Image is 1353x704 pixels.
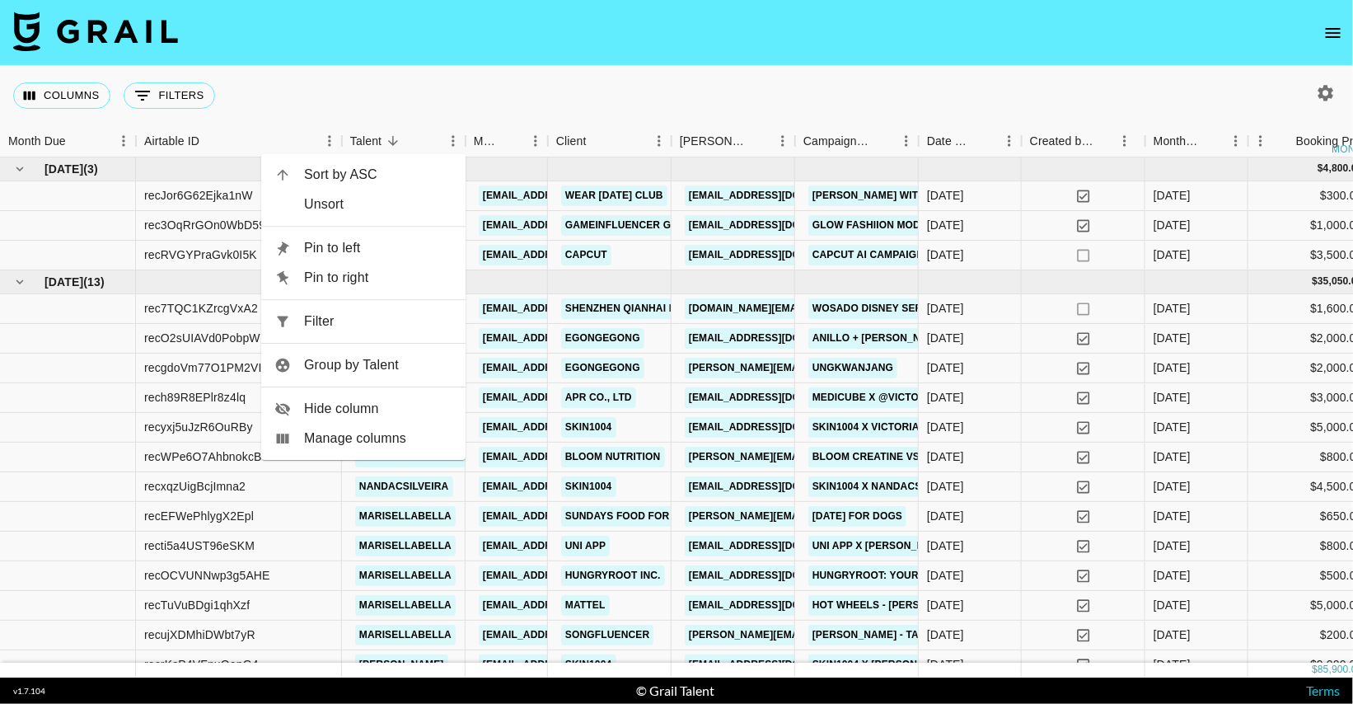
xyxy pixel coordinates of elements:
[144,419,253,435] div: recyxj5uJzR6OuRBy
[974,129,997,153] button: Sort
[927,627,964,643] div: 7/29/2025
[144,567,270,584] div: recOCVUNNwp3g5AHE
[1312,663,1318,677] div: $
[13,82,110,109] button: Select columns
[685,536,869,556] a: [EMAIL_ADDRESS][DOMAIN_NAME]
[304,399,452,419] span: Hide column
[808,358,897,378] a: ungKwanJang
[808,476,965,497] a: SKIN1004 x Nandacsilveira
[1154,246,1191,263] div: Jun '25
[685,358,953,378] a: [PERSON_NAME][EMAIL_ADDRESS][DOMAIN_NAME]
[561,417,616,438] a: SKIN1004
[1154,419,1191,435] div: Jul '25
[1154,187,1191,204] div: Jun '25
[144,508,254,524] div: recEFWePhlygX2Epl
[561,476,616,497] a: SKIN1004
[479,536,663,556] a: [EMAIL_ADDRESS][DOMAIN_NAME]
[144,187,253,204] div: recJor6G62Ejka1nW
[479,506,663,527] a: [EMAIL_ADDRESS][DOMAIN_NAME]
[927,359,964,376] div: 7/2/2025
[803,125,871,157] div: Campaign (Type)
[8,270,31,293] button: hide children
[561,387,636,408] a: APR Co., Ltd
[927,246,964,263] div: 6/27/2025
[1154,217,1191,233] div: Jun '25
[927,567,964,584] div: 7/23/2025
[13,12,178,51] img: Grail Talent
[808,417,978,438] a: SKIN1004 X victoriasalazarf
[355,566,456,586] a: marisellabella
[1154,300,1191,317] div: Jul '25
[304,355,452,375] span: Group by Talent
[808,328,950,349] a: Anillo + [PERSON_NAME]
[927,300,964,317] div: 7/15/2025
[479,447,663,467] a: [EMAIL_ADDRESS][DOMAIN_NAME]
[355,625,456,645] a: marisellabella
[1154,567,1191,584] div: Jul '25
[770,129,795,153] button: Menu
[561,566,665,586] a: Hungryroot Inc.
[795,125,919,157] div: Campaign (Type)
[1154,359,1191,376] div: Jul '25
[479,476,663,497] a: [EMAIL_ADDRESS][DOMAIN_NAME]
[350,125,382,157] div: Talent
[144,389,246,406] div: rech89R8EPlr8z4lq
[561,328,644,349] a: Egongegong
[808,185,1031,206] a: [PERSON_NAME] with Wear [DATE] Club
[561,215,698,236] a: GameInfluencer GmbH
[808,245,928,265] a: CapCut AI Campaign
[136,125,342,157] div: Airtable ID
[680,125,747,157] div: [PERSON_NAME]
[927,187,964,204] div: 6/10/2025
[685,595,869,616] a: [EMAIL_ADDRESS][DOMAIN_NAME]
[871,129,894,153] button: Sort
[479,245,663,265] a: [EMAIL_ADDRESS][DOMAIN_NAME]
[927,448,964,465] div: 7/15/2025
[685,417,869,438] a: [EMAIL_ADDRESS][DOMAIN_NAME]
[919,125,1022,157] div: Date Created
[44,161,83,177] span: [DATE]
[144,300,258,317] div: rec7TQC1KZrcgVxA2
[261,153,466,460] ul: Menu
[144,359,262,376] div: recgdoVm77O1PM2VI
[894,129,919,153] button: Menu
[144,330,260,346] div: recO2sUIAVd0PobpW
[479,298,663,319] a: [EMAIL_ADDRESS][DOMAIN_NAME]
[561,595,610,616] a: Mattel
[556,125,587,157] div: Client
[808,447,1011,467] a: Bloom Creatine VS [PERSON_NAME]
[355,655,448,675] a: [PERSON_NAME]
[808,566,1170,586] a: Hungryroot: Your Partner in Healthy Living X [PERSON_NAME]
[1154,330,1191,346] div: Jul '25
[1154,508,1191,524] div: Jul '25
[342,125,466,157] div: Talent
[808,655,960,675] a: skin1004 X [PERSON_NAME]
[66,129,89,153] button: Sort
[927,330,964,346] div: 7/23/2025
[685,328,869,349] a: [EMAIL_ADDRESS][DOMAIN_NAME]
[561,185,667,206] a: Wear [DATE] Club
[561,655,616,675] a: SKIN1004
[685,476,869,497] a: [EMAIL_ADDRESS][DOMAIN_NAME]
[1145,125,1248,157] div: Month Due
[747,129,770,153] button: Sort
[685,506,953,527] a: [PERSON_NAME][EMAIL_ADDRESS][DOMAIN_NAME]
[927,419,964,435] div: 7/15/2025
[637,683,715,699] div: © Grail Talent
[685,387,869,408] a: [EMAIL_ADDRESS][DOMAIN_NAME]
[808,215,1028,236] a: Glow Fashiion Mode X [PERSON_NAME]
[304,165,452,185] span: Sort by ASC
[144,656,259,673] div: recrKsP4VFnuOepG4
[685,215,869,236] a: [EMAIL_ADDRESS][DOMAIN_NAME]
[1273,129,1296,153] button: Sort
[83,161,98,177] span: ( 3 )
[927,508,964,524] div: 7/9/2025
[474,125,500,157] div: Manager
[548,125,672,157] div: Client
[479,215,663,236] a: [EMAIL_ADDRESS][DOMAIN_NAME]
[561,506,706,527] a: Sundays Food for Dogs
[479,185,663,206] a: [EMAIL_ADDRESS][DOMAIN_NAME]
[685,655,869,675] a: [EMAIL_ADDRESS][DOMAIN_NAME]
[304,238,452,258] span: Pin to left
[13,686,45,697] div: v 1.7.104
